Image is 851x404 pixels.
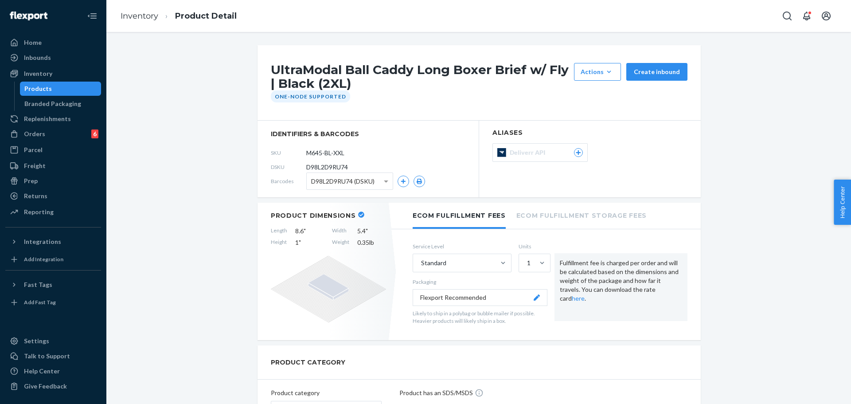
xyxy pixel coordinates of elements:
button: Deliverr API [492,143,588,162]
span: 1 [295,238,324,247]
span: DSKU [271,163,306,171]
span: Width [332,227,349,235]
div: Reporting [24,208,54,216]
button: Close Navigation [83,7,101,25]
div: Actions [581,67,614,76]
label: Service Level [413,243,511,250]
a: Orders6 [5,127,101,141]
label: Units [519,243,547,250]
h2: Aliases [492,129,687,136]
button: Open notifications [798,7,816,25]
ol: breadcrumbs [113,3,244,29]
div: Fulfillment fee is charged per order and will be calculated based on the dimensions and weight of... [554,253,687,322]
span: " [366,227,368,235]
button: Open account menu [817,7,835,25]
span: identifiers & barcodes [271,129,465,138]
a: Help Center [5,364,101,378]
div: Replenishments [24,114,71,123]
span: " [299,239,301,246]
div: 1 [527,259,531,267]
div: One-Node Supported [271,90,350,102]
li: Ecom Fulfillment Fees [413,203,506,229]
div: Add Fast Tag [24,298,56,306]
button: Help Center [834,180,851,225]
a: Reporting [5,205,101,219]
button: Give Feedback [5,379,101,393]
a: Add Fast Tag [5,295,101,310]
div: Freight [24,161,46,170]
p: Product category [271,388,382,397]
p: Product has an SDS/MSDS [399,388,473,397]
button: Flexport Recommended [413,289,547,306]
input: 1 [526,259,527,267]
a: Products [20,82,101,96]
a: Parcel [5,143,101,157]
a: Freight [5,159,101,173]
a: Prep [5,174,101,188]
span: Height [271,238,287,247]
iframe: Opens a widget where you can chat to one of our agents [795,377,842,400]
span: 5.4 [357,227,386,235]
div: Home [24,38,42,47]
div: Standard [421,259,446,267]
img: Flexport logo [10,12,47,20]
button: Talk to Support [5,349,101,363]
h2: PRODUCT CATEGORY [271,354,345,370]
span: 8.6 [295,227,324,235]
a: Product Detail [175,11,237,21]
a: Home [5,35,101,50]
div: Orders [24,129,45,138]
div: Inbounds [24,53,51,62]
button: Create inbound [626,63,687,81]
a: Branded Packaging [20,97,101,111]
div: Add Integration [24,255,63,263]
div: Integrations [24,237,61,246]
div: Inventory [24,69,52,78]
div: Products [24,84,52,93]
span: " [304,227,306,235]
h1: UltraModal Ball Caddy Long Boxer Brief w/ Fly | Black (2XL) [271,63,570,90]
div: 6 [91,129,98,138]
span: Deliverr API [510,148,549,157]
div: Talk to Support [24,352,70,361]
a: Replenishments [5,112,101,126]
span: Weight [332,238,349,247]
a: Settings [5,334,101,348]
div: Returns [24,192,47,200]
span: SKU [271,149,306,157]
div: Prep [24,177,38,185]
a: here [572,294,585,302]
span: Length [271,227,287,235]
button: Integrations [5,235,101,249]
div: Fast Tags [24,280,52,289]
div: Help Center [24,367,60,376]
a: Add Integration [5,252,101,267]
span: D98L2D9RU74 [306,163,348,172]
a: Inventory [121,11,158,21]
a: Returns [5,189,101,203]
p: Packaging [413,278,547,286]
button: Fast Tags [5,278,101,292]
button: Actions [574,63,621,81]
a: Inbounds [5,51,101,65]
span: 0.35 lb [357,238,386,247]
a: Inventory [5,67,101,81]
div: Parcel [24,145,43,154]
div: Branded Packaging [24,99,81,108]
div: Give Feedback [24,382,67,391]
span: Barcodes [271,177,306,185]
span: D98L2D9RU74 (DSKU) [311,174,375,189]
button: Open Search Box [778,7,796,25]
div: Settings [24,337,49,345]
h2: Product Dimensions [271,212,356,220]
p: Likely to ship in a polybag or bubble mailer if possible. Heavier products will likely ship in a ... [413,310,547,325]
input: Standard [420,259,421,267]
li: Ecom Fulfillment Storage Fees [516,203,647,227]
